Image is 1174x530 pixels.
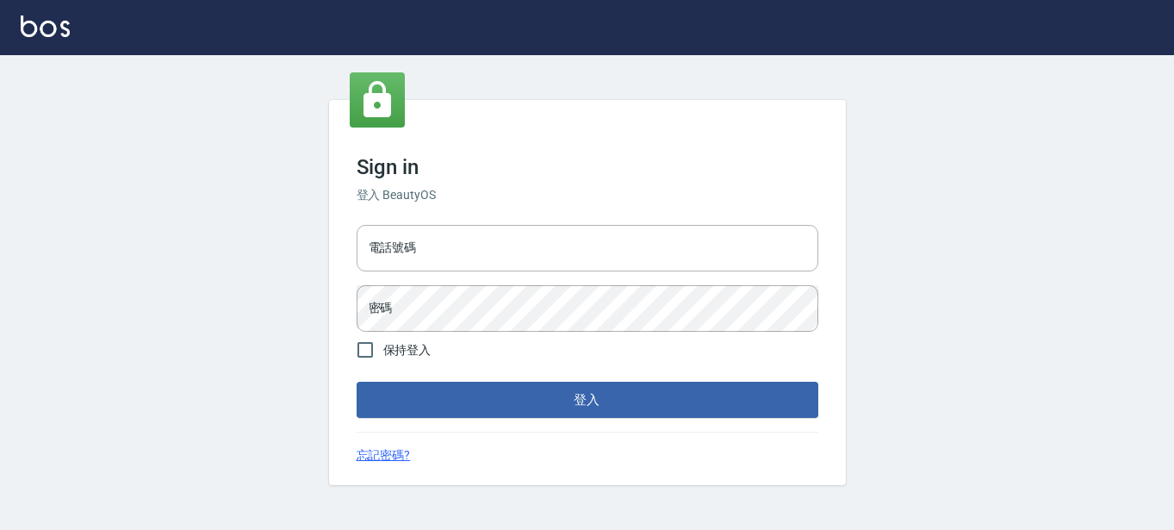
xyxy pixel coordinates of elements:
[383,341,432,359] span: 保持登入
[357,446,411,465] a: 忘記密碼?
[357,186,818,204] h6: 登入 BeautyOS
[357,155,818,179] h3: Sign in
[357,382,818,418] button: 登入
[21,16,70,37] img: Logo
